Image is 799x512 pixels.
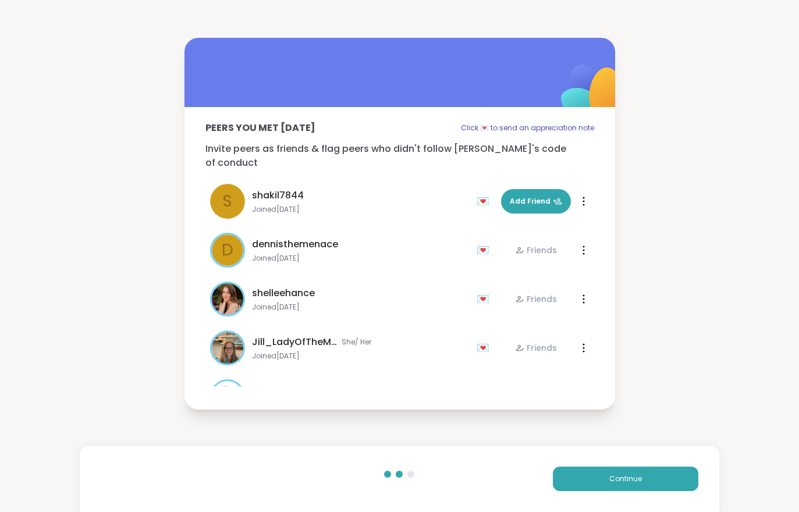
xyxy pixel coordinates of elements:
div: 💌 [477,290,494,308]
div: 💌 [477,192,494,211]
img: Jill_LadyOfTheMountain [212,332,243,364]
p: Peers you met [DATE] [205,121,315,135]
div: 💌 [477,241,494,259]
img: ShareWell Logomark [534,34,649,150]
div: Friends [515,293,557,305]
span: Jill_LadyOfTheMountain [252,335,339,349]
span: Tasha_Chi [252,384,305,398]
p: Invite peers as friends & flag peers who didn't follow [PERSON_NAME]'s code of conduct [205,142,594,170]
span: s [222,189,232,214]
img: shelleehance [212,283,243,315]
img: Tasha_Chi [212,381,243,413]
span: She/ Her [342,337,371,347]
div: Friends [515,342,557,354]
div: 💌 [477,339,494,357]
span: shakil7844 [252,189,304,202]
span: Continue [609,474,642,484]
span: Add Friend [510,196,562,207]
span: d [222,238,233,262]
span: Joined [DATE] [252,205,470,214]
button: Continue [553,467,698,491]
span: Joined [DATE] [252,351,470,361]
button: Add Friend [501,189,571,214]
span: Joined [DATE] [252,303,470,312]
p: Click 💌 to send an appreciation note [461,121,594,135]
span: Joined [DATE] [252,254,470,263]
div: Friends [515,244,557,256]
span: dennisthemenace [252,237,338,251]
span: shelleehance [252,286,315,300]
